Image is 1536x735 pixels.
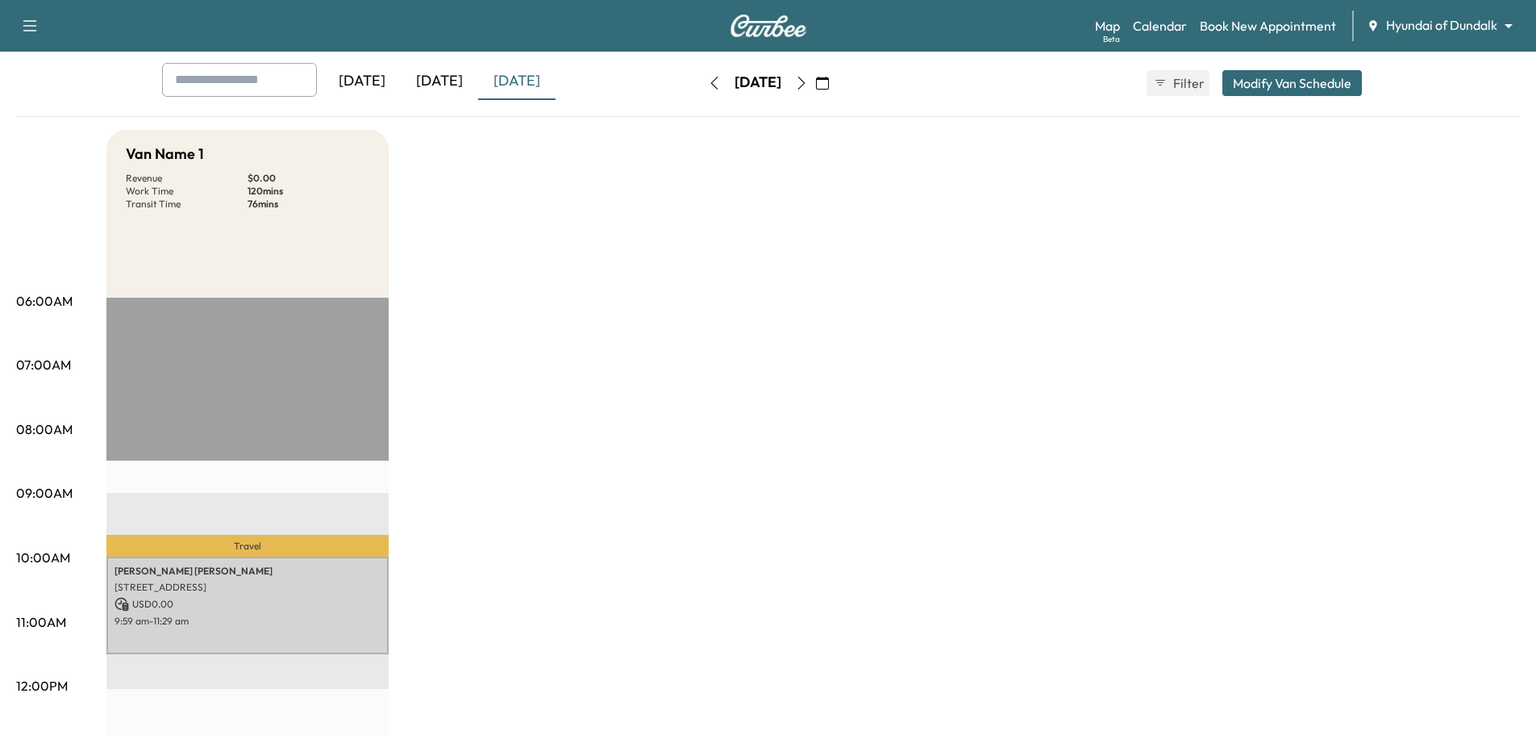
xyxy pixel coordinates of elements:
span: Filter [1173,73,1202,93]
img: Curbee Logo [730,15,807,37]
p: Transit Time [126,198,248,211]
div: [DATE] [323,63,401,100]
p: 08:00AM [16,420,73,439]
p: Travel [106,535,389,557]
p: [PERSON_NAME] [PERSON_NAME] [114,565,381,578]
div: [DATE] [478,63,556,100]
span: Hyundai of Dundalk [1386,16,1497,35]
p: 06:00AM [16,291,73,311]
p: 120 mins [248,185,369,198]
p: Revenue [126,172,248,185]
h5: Van Name 1 [126,143,204,165]
p: $ 0.00 [248,172,369,185]
p: Work Time [126,185,248,198]
div: [DATE] [401,63,478,100]
p: 11:00AM [16,612,66,632]
div: [DATE] [735,73,781,93]
a: MapBeta [1095,16,1120,35]
button: Filter [1147,70,1209,96]
p: 10:00AM [16,548,70,567]
a: Book New Appointment [1200,16,1336,35]
p: 12:00PM [16,676,68,695]
button: Modify Van Schedule [1222,70,1362,96]
p: 09:00AM [16,483,73,503]
a: Calendar [1133,16,1187,35]
p: [STREET_ADDRESS] [114,581,381,594]
p: 76 mins [248,198,369,211]
p: 9:59 am - 11:29 am [114,615,381,628]
div: Beta [1103,33,1120,45]
p: USD 0.00 [114,597,381,612]
p: 07:00AM [16,355,71,374]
